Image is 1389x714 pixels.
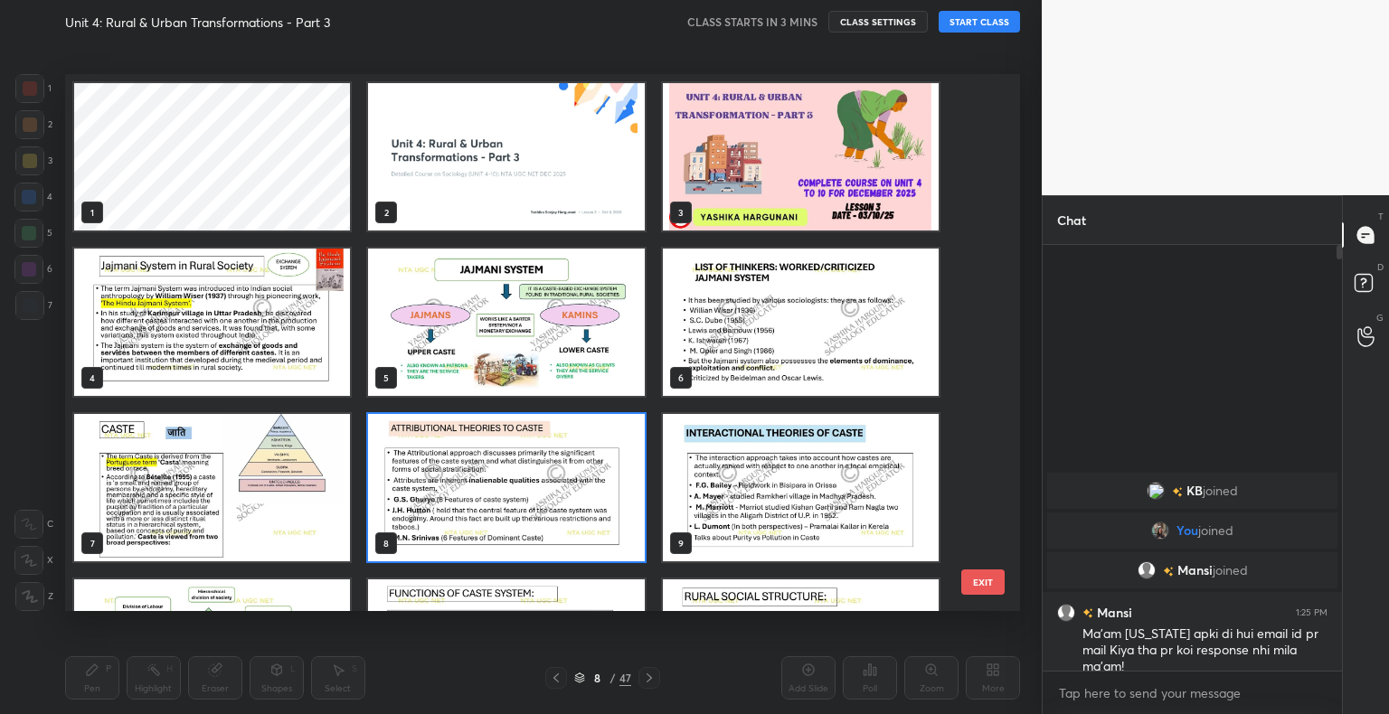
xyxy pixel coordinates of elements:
div: 6 [14,255,52,284]
img: 175947712255YW3E.pdf [74,249,350,396]
p: D [1377,260,1384,274]
div: Ma'am [US_STATE] apki di hui email id pr mail Kiya tha pr koi response nhi mila ma'am! [1082,625,1328,676]
p: G [1376,311,1384,324]
img: 8fa27f75e68a4357b26bef1fee293ede.jpg [1151,521,1169,540]
h6: Mansi [1093,603,1132,622]
h5: CLASS STARTS IN 3 MINS [687,14,817,30]
div: 5 [14,219,52,248]
p: T [1378,210,1384,223]
button: EXIT [961,569,1005,595]
span: KB [1186,484,1203,498]
div: 4 [14,183,52,211]
img: 175947712255YW3E.pdf [74,414,350,561]
div: C [14,510,53,539]
img: 175947712255YW3E.pdf [663,414,939,561]
div: grid [1043,469,1342,672]
button: START CLASS [939,11,1020,33]
img: 175947712255YW3E.pdf [368,249,644,396]
button: CLASS SETTINGS [828,11,928,33]
div: 7 [15,291,52,320]
img: default.png [1138,561,1156,579]
span: Mansi [1177,563,1213,578]
div: 47 [619,670,631,686]
div: Z [15,582,53,611]
img: da7102f8-a02b-11f0-8891-56f6070087b1.jpg [368,83,644,230]
img: 3 [1147,482,1165,500]
div: X [14,546,53,575]
div: 2 [15,110,52,139]
img: 175947712255YW3E.pdf [663,249,939,396]
img: no-rating-badge.077c3623.svg [1163,567,1174,577]
div: 1:25 PM [1296,607,1328,618]
div: grid [65,74,988,611]
div: / [610,672,616,683]
img: default.png [1057,604,1075,622]
p: Chat [1043,196,1101,244]
img: 175947712255YW3E.pdf [663,83,939,230]
span: joined [1198,523,1233,538]
div: 3 [15,146,52,175]
img: 175947712255YW3E.pdf [368,414,644,561]
img: no-rating-badge.077c3623.svg [1082,608,1093,618]
span: joined [1213,563,1248,578]
h4: Unit 4: Rural & Urban Transformations - Part 3 [65,14,330,31]
img: no-rating-badge.077c3623.svg [1172,487,1183,497]
span: joined [1203,484,1238,498]
div: 8 [589,672,607,683]
span: You [1176,523,1198,538]
div: 1 [15,74,52,103]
